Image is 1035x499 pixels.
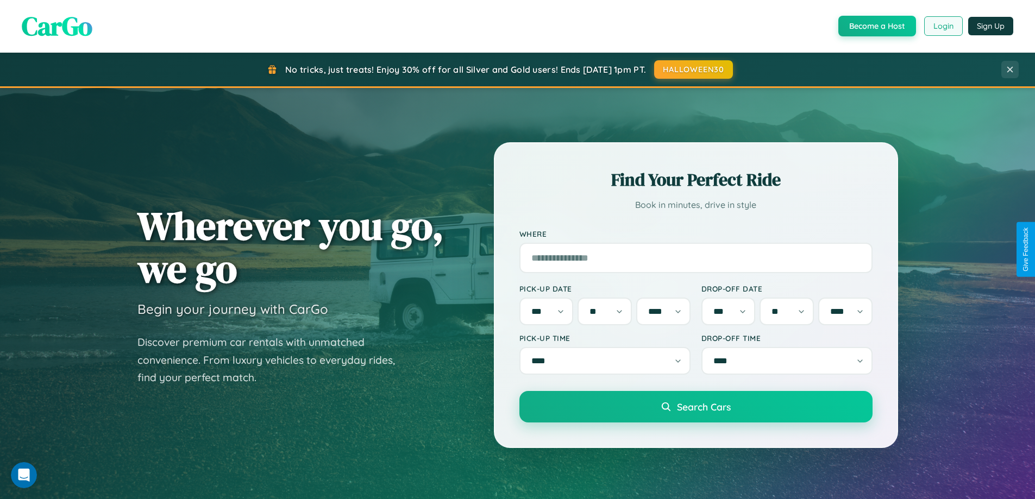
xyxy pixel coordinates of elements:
[519,197,873,213] p: Book in minutes, drive in style
[701,284,873,293] label: Drop-off Date
[924,16,963,36] button: Login
[519,229,873,238] label: Where
[519,168,873,192] h2: Find Your Perfect Ride
[519,284,691,293] label: Pick-up Date
[22,8,92,44] span: CarGo
[654,60,733,79] button: HALLOWEEN30
[137,333,409,387] p: Discover premium car rentals with unmatched convenience. From luxury vehicles to everyday rides, ...
[519,391,873,422] button: Search Cars
[701,333,873,343] label: Drop-off Time
[285,64,646,75] span: No tricks, just treats! Enjoy 30% off for all Silver and Gold users! Ends [DATE] 1pm PT.
[137,301,328,317] h3: Begin your journey with CarGo
[968,17,1013,35] button: Sign Up
[519,333,691,343] label: Pick-up Time
[137,204,444,290] h1: Wherever you go, we go
[11,462,37,488] iframe: Intercom live chat
[1022,228,1030,271] div: Give Feedback
[677,401,731,413] span: Search Cars
[838,16,916,36] button: Become a Host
